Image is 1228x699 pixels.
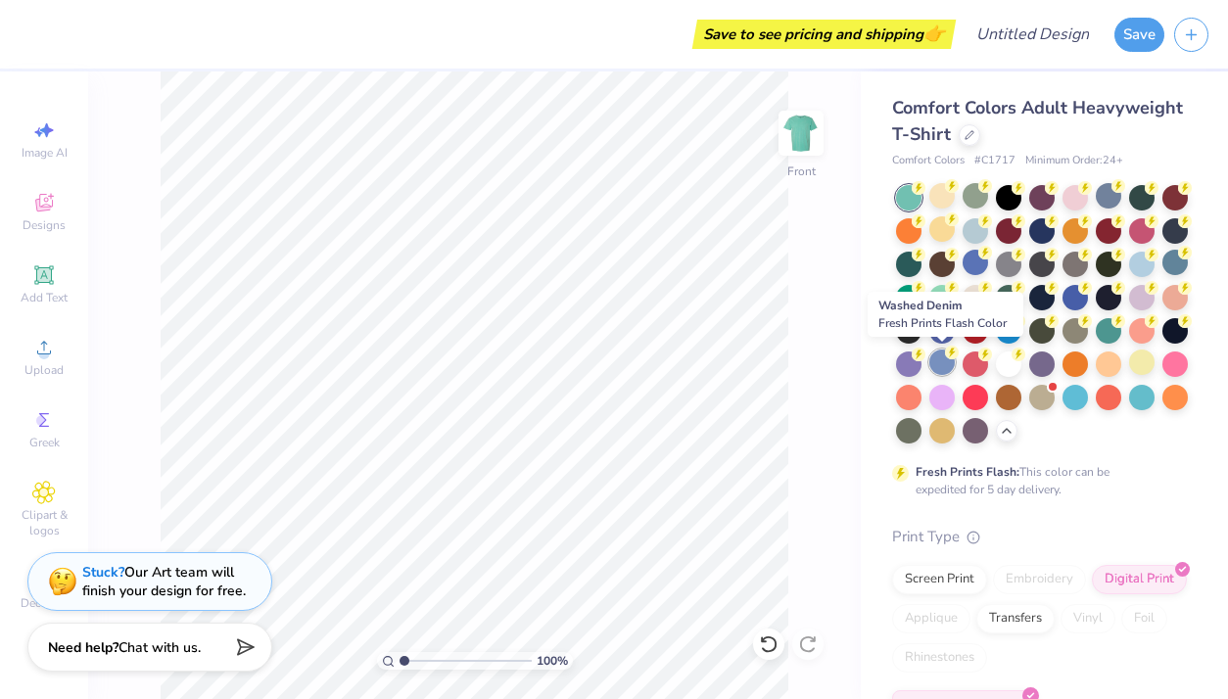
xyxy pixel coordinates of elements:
div: Our Art team will finish your design for free. [82,563,246,600]
span: Upload [24,362,64,378]
div: Applique [892,604,970,633]
strong: Need help? [48,638,118,657]
span: Comfort Colors Adult Heavyweight T-Shirt [892,96,1183,146]
span: Image AI [22,145,68,161]
div: Front [787,163,816,180]
span: Greek [29,435,60,450]
div: Rhinestones [892,643,987,673]
span: 👉 [923,22,945,45]
span: Clipart & logos [10,507,78,538]
span: # C1717 [974,153,1015,169]
strong: Stuck? [82,563,124,582]
span: Add Text [21,290,68,305]
span: Chat with us. [118,638,201,657]
div: Washed Denim [868,292,1023,337]
div: Print Type [892,526,1189,548]
span: Fresh Prints Flash Color [878,315,1007,331]
button: Save [1114,18,1164,52]
div: Embroidery [993,565,1086,594]
div: Foil [1121,604,1167,633]
div: Screen Print [892,565,987,594]
span: Minimum Order: 24 + [1025,153,1123,169]
img: Front [781,114,821,153]
div: This color can be expedited for 5 day delivery. [916,463,1157,498]
span: Decorate [21,595,68,611]
input: Untitled Design [961,15,1105,54]
span: Comfort Colors [892,153,965,169]
div: Digital Print [1092,565,1187,594]
span: 100 % [537,652,568,670]
div: Save to see pricing and shipping [697,20,951,49]
strong: Fresh Prints Flash: [916,464,1019,480]
div: Vinyl [1061,604,1115,633]
div: Transfers [976,604,1055,633]
span: Designs [23,217,66,233]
